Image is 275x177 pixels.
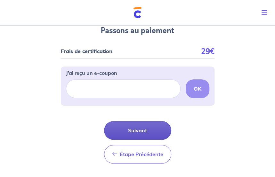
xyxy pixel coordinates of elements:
[61,49,112,53] p: Frais de certification
[201,49,214,53] p: 29€
[101,26,174,36] h4: Passons au paiement
[120,151,163,157] span: Étape Précédente
[66,69,117,77] p: J’ai reçu un e-coupon
[133,7,142,18] img: Cautioneo
[104,121,171,140] button: Suivant
[256,4,275,21] button: Toggle navigation
[104,145,171,164] button: Étape Précédente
